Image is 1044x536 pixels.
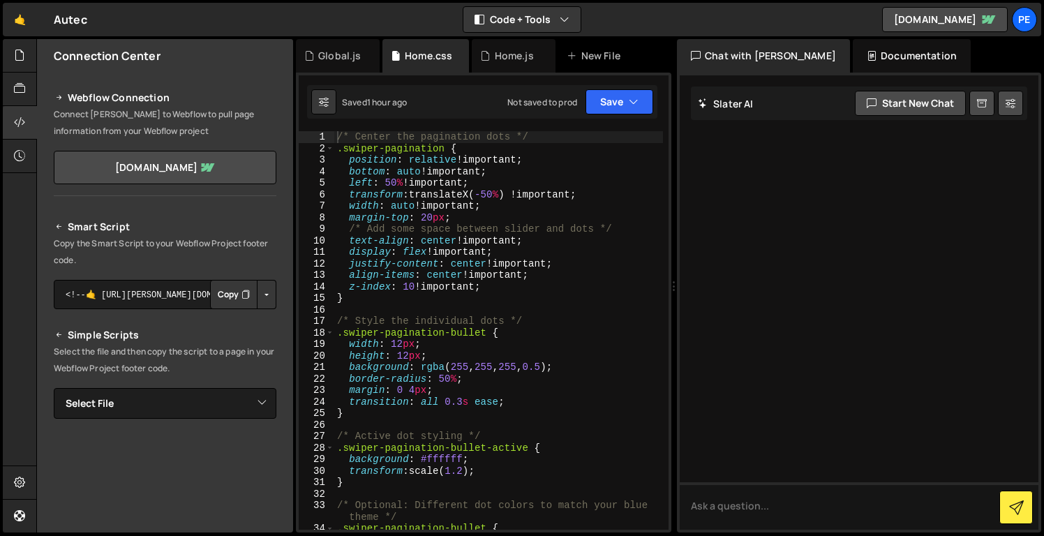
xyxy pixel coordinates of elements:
div: Home.js [495,49,534,63]
div: 18 [299,327,334,339]
div: 20 [299,350,334,362]
div: 23 [299,385,334,396]
div: 12 [299,258,334,270]
h2: Smart Script [54,218,276,235]
div: 10 [299,235,334,247]
button: Code + Tools [463,7,581,32]
div: Home.css [405,49,452,63]
div: Saved [342,96,407,108]
div: 14 [299,281,334,293]
a: 🤙 [3,3,37,36]
button: Save [586,89,653,114]
div: 30 [299,466,334,477]
a: Pe [1012,7,1037,32]
button: Start new chat [855,91,966,116]
div: 19 [299,338,334,350]
div: 28 [299,442,334,454]
div: Chat with [PERSON_NAME] [677,39,850,73]
div: 4 [299,166,334,178]
div: 31 [299,477,334,489]
div: 3 [299,154,334,166]
div: 13 [299,269,334,281]
textarea: <!--🤙 [URL][PERSON_NAME][DOMAIN_NAME]> <script>document.addEventListener("DOMContentLoaded", func... [54,280,276,309]
h2: Slater AI [698,97,754,110]
div: 1 hour ago [367,96,408,108]
p: Connect [PERSON_NAME] to Webflow to pull page information from your Webflow project [54,106,276,140]
div: Button group with nested dropdown [210,280,276,309]
div: Autec [54,11,87,28]
div: New File [567,49,625,63]
a: [DOMAIN_NAME] [54,151,276,184]
div: 15 [299,292,334,304]
div: 2 [299,143,334,155]
div: 11 [299,246,334,258]
button: Copy [210,280,258,309]
h2: Webflow Connection [54,89,276,106]
div: 7 [299,200,334,212]
h2: Connection Center [54,48,161,64]
div: 32 [299,489,334,500]
div: 22 [299,373,334,385]
div: 16 [299,304,334,316]
div: 26 [299,419,334,431]
div: 33 [299,500,334,523]
p: Select the file and then copy the script to a page in your Webflow Project footer code. [54,343,276,377]
a: [DOMAIN_NAME] [882,7,1008,32]
div: 29 [299,454,334,466]
div: Documentation [853,39,971,73]
div: 21 [299,362,334,373]
div: 1 [299,131,334,143]
div: Global.js [318,49,361,63]
div: 24 [299,396,334,408]
div: 25 [299,408,334,419]
div: 27 [299,431,334,442]
div: 6 [299,189,334,201]
h2: Simple Scripts [54,327,276,343]
div: 8 [299,212,334,224]
div: 9 [299,223,334,235]
div: 17 [299,315,334,327]
div: 34 [299,523,334,535]
div: 5 [299,177,334,189]
div: Not saved to prod [507,96,577,108]
p: Copy the Smart Script to your Webflow Project footer code. [54,235,276,269]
